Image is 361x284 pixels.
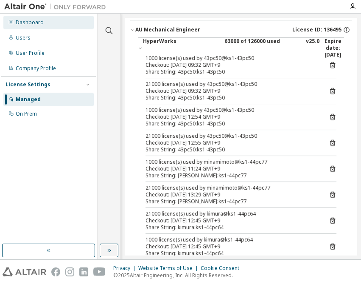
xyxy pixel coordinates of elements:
[306,38,319,58] div: v25.0
[146,236,316,243] div: 1000 license(s) used by kimura@ks1-44pc64
[146,165,316,172] div: Checkout: [DATE] 11:24 GMT+9
[130,20,352,39] button: AU Mechanical EngineerLicense ID: 136495
[3,267,46,276] img: altair_logo.svg
[146,243,316,250] div: Checkout: [DATE] 12:45 GMT+9
[146,250,316,257] div: Share String: kimura:ks1-44pc64
[146,198,316,205] div: Share String: [PERSON_NAME]:ks1-44pc77
[16,96,41,103] div: Managed
[146,217,316,224] div: Checkout: [DATE] 12:45 GMT+9
[146,94,316,101] div: Share String: 43pc50:ks1-43pc50
[16,65,56,72] div: Company Profile
[146,81,316,88] div: 21000 license(s) used by 43pc50@ks1-43pc50
[146,185,316,191] div: 21000 license(s) used by minamimoto@ks1-44pc77
[51,267,60,276] img: facebook.svg
[146,107,316,114] div: 1000 license(s) used by 43pc50@ks1-43pc50
[138,38,344,58] button: HyperWorks63000 of 126000 usedv25.0Expire date:[DATE]
[146,133,316,139] div: 21000 license(s) used by 43pc50@ks1-43pc50
[146,114,316,120] div: Checkout: [DATE] 12:54 GMT+9
[146,172,316,179] div: Share String: [PERSON_NAME]:ks1-44pc77
[93,267,106,276] img: youtube.svg
[113,272,244,279] p: © 2025 Altair Engineering, Inc. All Rights Reserved.
[16,19,44,26] div: Dashboard
[6,81,50,88] div: License Settings
[16,34,31,41] div: Users
[146,159,316,165] div: 1000 license(s) used by minamimoto@ks1-44pc77
[325,38,344,58] div: Expire date: [DATE]
[224,38,301,58] div: 63000 of 126000 used
[146,224,316,231] div: Share String: kimura:ks1-44pc64
[16,111,37,117] div: On Prem
[135,26,200,33] div: AU Mechanical Engineer
[143,38,219,58] div: HyperWorks
[138,265,201,272] div: Website Terms of Use
[146,210,316,217] div: 21000 license(s) used by kimura@ks1-44pc64
[146,68,316,75] div: Share String: 43pc50:ks1-43pc50
[16,50,45,57] div: User Profile
[113,265,138,272] div: Privacy
[146,191,316,198] div: Checkout: [DATE] 13:29 GMT+9
[146,88,316,94] div: Checkout: [DATE] 09:32 GMT+9
[292,26,341,33] span: License ID: 136495
[146,146,316,153] div: Share String: 43pc50:ks1-43pc50
[201,265,244,272] div: Cookie Consent
[65,267,74,276] img: instagram.svg
[146,139,316,146] div: Checkout: [DATE] 12:55 GMT+9
[146,120,316,127] div: Share String: 43pc50:ks1-43pc50
[79,267,88,276] img: linkedin.svg
[146,55,316,62] div: 1000 license(s) used by 43pc50@ks1-43pc50
[4,3,110,11] img: Altair One
[146,62,316,68] div: Checkout: [DATE] 09:32 GMT+9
